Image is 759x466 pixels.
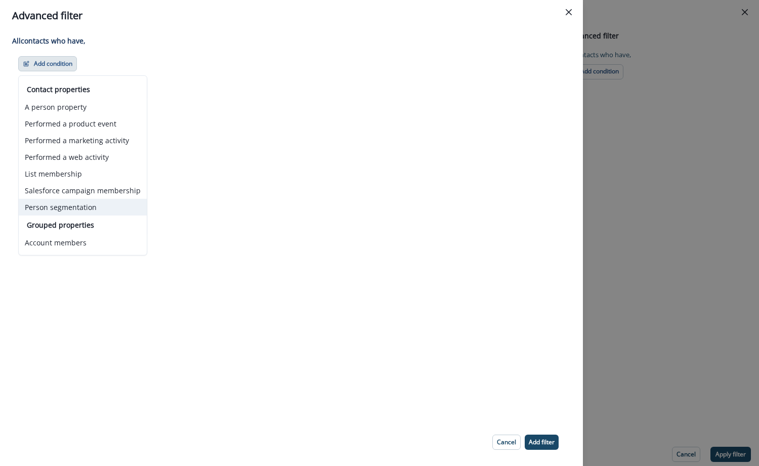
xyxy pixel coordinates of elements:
[529,439,555,446] p: Add filter
[525,435,559,450] button: Add filter
[27,220,139,230] p: Grouped properties
[19,115,147,132] button: Performed a product event
[19,182,147,199] button: Salesforce campaign membership
[19,234,147,251] button: Account members
[497,439,516,446] p: Cancel
[18,56,77,71] button: Add condition
[19,165,147,182] button: List membership
[19,132,147,149] button: Performed a marketing activity
[12,8,571,23] div: Advanced filter
[492,435,521,450] button: Cancel
[12,35,565,46] p: All contact s who have,
[19,149,147,165] button: Performed a web activity
[27,84,139,95] p: Contact properties
[561,4,577,20] button: Close
[19,199,147,216] button: Person segmentation
[19,99,147,115] button: A person property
